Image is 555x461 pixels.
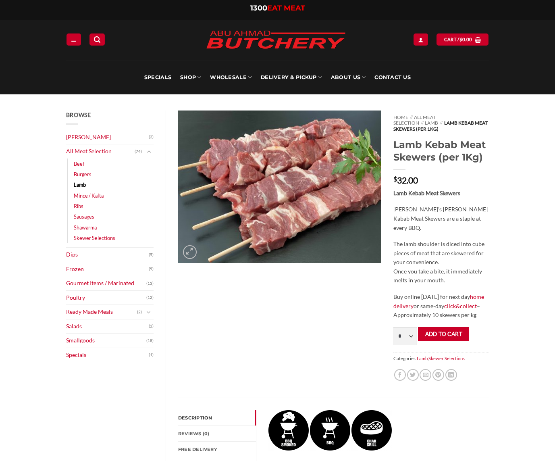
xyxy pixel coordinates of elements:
a: home delivery [393,293,484,309]
a: Delivery & Pickup [261,60,322,94]
bdi: 32.00 [393,175,418,185]
a: Shawarma [74,222,97,233]
a: Share on LinkedIn [445,369,457,381]
button: Toggle [144,308,154,317]
a: Description [178,410,256,426]
a: SHOP [180,60,201,94]
img: Lamb Kebab Meat Skewers (per 1Kg) [268,410,309,451]
a: Zoom [183,245,197,259]
a: Skewer Selections [74,233,115,243]
span: (2) [149,131,154,143]
a: FREE Delivery [178,442,256,457]
a: click&collect [444,302,477,309]
a: Ready Made Meals [66,305,137,319]
strong: Lamb Kebab Meat Skewers [393,190,460,196]
img: Abu Ahmad Butchery [199,25,352,56]
span: (74) [135,146,142,158]
span: (1) [149,349,154,361]
bdi: 0.00 [459,37,472,42]
span: (2) [137,306,142,318]
a: Lamb [417,356,428,361]
span: (2) [149,320,154,332]
a: Specials [66,348,149,362]
a: Salads [66,319,149,334]
a: Reviews (0) [178,426,256,441]
h1: Lamb Kebab Meat Skewers (per 1Kg) [393,138,489,163]
a: Email to a Friend [420,369,431,381]
span: (13) [146,277,154,290]
a: Search [89,33,105,45]
a: Specials [144,60,171,94]
span: Cart / [444,36,472,43]
a: Login [414,33,428,45]
img: Lamb Kebab Meat Skewers (per 1Kg) [310,410,350,451]
span: Categories: , [393,353,489,364]
button: Toggle [144,147,154,156]
p: Buy online [DATE] for next day or same-day – Approximately 10 skewers per kg [393,292,489,320]
p: The lamb shoulder is diced into cube pieces of meat that are skewered for your convenience. Once ... [393,240,489,285]
a: View cart [437,33,488,45]
button: Add to cart [418,327,469,341]
a: Wholesale [210,60,252,94]
a: Gourmet Items / Marinated [66,276,147,290]
a: 1300EAT MEAT [250,4,305,13]
span: // [421,120,424,126]
a: Skewer Selections [428,356,465,361]
img: Lamb Kebab Meat Skewers (per 1Kg) [351,410,392,451]
a: Share on Twitter [407,369,419,381]
a: Home [393,114,408,120]
span: 1300 [250,4,267,13]
span: (12) [146,292,154,304]
a: Dips [66,248,149,262]
span: // [410,114,413,120]
img: Lamb Kebab Meat Skewers (per 1Kg) [178,111,381,263]
a: Lamb [425,120,438,126]
span: Lamb Kebab Meat Skewers (per 1Kg) [393,120,487,131]
a: Lamb [74,179,86,190]
a: Ribs [74,201,83,211]
a: Poultry [66,291,147,305]
a: Share on Facebook [394,369,406,381]
a: All Meat Selection [393,114,436,126]
span: $ [459,36,462,43]
a: Pin on Pinterest [432,369,444,381]
span: // [440,120,443,126]
span: (9) [149,263,154,275]
span: EAT MEAT [267,4,305,13]
a: Contact Us [374,60,411,94]
a: [PERSON_NAME] [66,130,149,144]
span: (5) [149,249,154,261]
a: Burgers [74,169,91,179]
span: Browse [66,111,91,118]
a: Frozen [66,262,149,276]
a: Mince / Kafta [74,190,104,201]
a: About Us [331,60,366,94]
p: [PERSON_NAME]’s [PERSON_NAME] Kabab Meat Skewers are a staple at every BBQ. [393,205,489,232]
a: Menu [67,33,81,45]
span: (18) [146,335,154,347]
a: Sausages [74,211,94,222]
a: All Meat Selection [66,144,135,159]
span: $ [393,176,397,182]
a: Smallgoods [66,334,147,348]
a: Beef [74,159,84,169]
